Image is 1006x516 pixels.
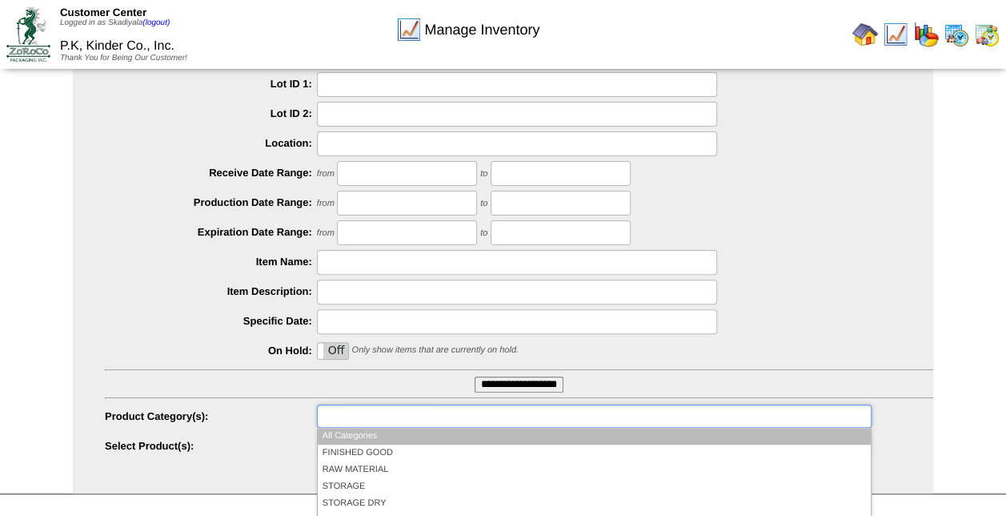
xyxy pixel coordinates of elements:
[105,196,317,208] label: Production Date Range:
[424,22,539,38] span: Manage Inventory
[852,22,878,47] img: home.gif
[480,169,487,179] span: to
[351,345,518,355] span: Only show items that are currently on hold.
[317,199,335,208] span: from
[480,199,487,208] span: to
[60,39,174,53] span: P.K, Kinder Co., Inc.
[318,445,871,462] li: FINISHED GOOD
[944,22,969,47] img: calendarprod.gif
[142,18,170,27] a: (logout)
[318,478,871,495] li: STORAGE
[105,285,317,297] label: Item Description:
[318,428,871,445] li: All Categories
[105,315,317,327] label: Specific Date:
[105,137,317,149] label: Location:
[60,54,187,62] span: Thank You for Being Our Customer!
[105,440,317,452] label: Select Product(s):
[396,17,422,42] img: line_graph.gif
[105,107,317,119] label: Lot ID 2:
[60,18,170,27] span: Logged in as Skadiyala
[105,410,317,422] label: Product Category(s):
[317,228,335,238] span: from
[974,22,1000,47] img: calendarinout.gif
[105,345,317,357] label: On Hold:
[105,78,317,90] label: Lot ID 1:
[317,169,335,179] span: from
[480,228,487,238] span: to
[318,343,348,359] label: Off
[105,226,317,238] label: Expiration Date Range:
[883,22,908,47] img: line_graph.gif
[318,495,871,512] li: STORAGE DRY
[318,462,871,478] li: RAW MATERIAL
[6,7,50,61] img: ZoRoCo_Logo(Green%26Foil)%20jpg.webp
[105,256,317,268] label: Item Name:
[60,6,146,18] span: Customer Center
[317,342,349,360] div: OnOff
[105,167,317,179] label: Receive Date Range:
[913,22,939,47] img: graph.gif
